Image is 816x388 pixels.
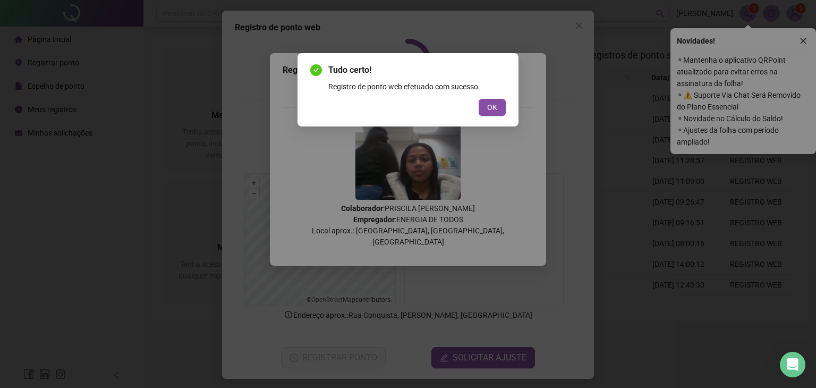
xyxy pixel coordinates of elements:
span: OK [487,102,497,113]
span: check-circle [310,64,322,76]
span: Tudo certo! [328,64,506,77]
div: Registro de ponto web efetuado com sucesso. [328,81,506,92]
div: Open Intercom Messenger [780,352,805,377]
button: OK [479,99,506,116]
